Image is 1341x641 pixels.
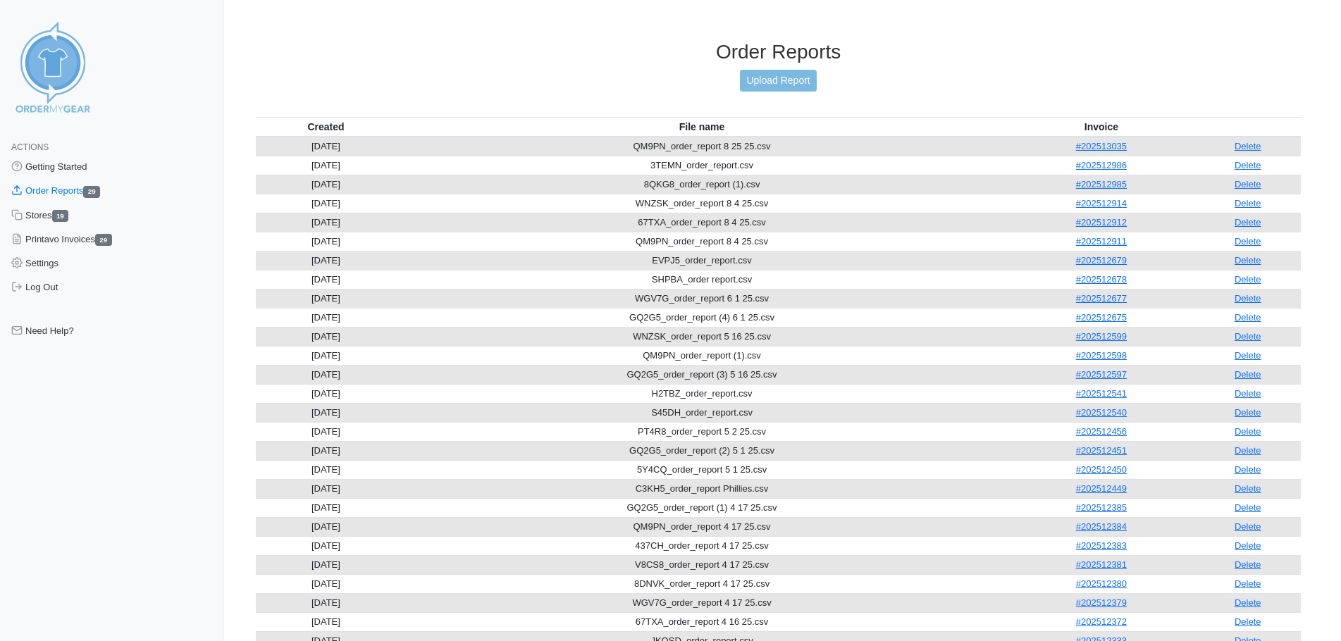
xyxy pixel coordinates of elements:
[256,137,396,156] td: [DATE]
[256,327,396,346] td: [DATE]
[1076,217,1127,228] a: #202512912
[256,555,396,574] td: [DATE]
[1076,407,1127,418] a: #202512540
[256,194,396,213] td: [DATE]
[1235,502,1261,513] a: Delete
[396,194,1008,213] td: WNZSK_order_report 8 4 25.csv
[95,234,112,246] span: 29
[396,232,1008,251] td: QM9PN_order_report 8 4 25.csv
[1235,578,1261,589] a: Delete
[396,365,1008,384] td: GQ2G5_order_report (3) 5 16 25.csv
[256,156,396,175] td: [DATE]
[1076,578,1127,589] a: #202512380
[256,40,1301,64] h3: Order Reports
[1235,331,1261,342] a: Delete
[396,498,1008,517] td: GQ2G5_order_report (1) 4 17 25.csv
[256,384,396,403] td: [DATE]
[1235,597,1261,608] a: Delete
[1076,255,1127,266] a: #202512679
[256,175,396,194] td: [DATE]
[1076,369,1127,380] a: #202512597
[1076,426,1127,437] a: #202512456
[396,137,1008,156] td: QM9PN_order_report 8 25 25.csv
[396,156,1008,175] td: 3TEMN_order_report.csv
[256,117,396,137] th: Created
[1235,160,1261,170] a: Delete
[256,498,396,517] td: [DATE]
[1076,502,1127,513] a: #202512385
[396,574,1008,593] td: 8DNVK_order_report 4 17 25.csv
[256,460,396,479] td: [DATE]
[256,593,396,612] td: [DATE]
[1235,217,1261,228] a: Delete
[396,175,1008,194] td: 8QKG8_order_report (1).csv
[256,403,396,422] td: [DATE]
[11,142,49,152] span: Actions
[256,536,396,555] td: [DATE]
[1076,464,1127,475] a: #202512450
[1235,141,1261,151] a: Delete
[1235,198,1261,209] a: Delete
[396,555,1008,574] td: V8CS8_order_report 4 17 25.csv
[256,479,396,498] td: [DATE]
[740,70,816,92] a: Upload Report
[1076,293,1127,304] a: #202512677
[396,327,1008,346] td: WNZSK_order_report 5 16 25.csv
[256,251,396,270] td: [DATE]
[256,308,396,327] td: [DATE]
[1076,559,1127,570] a: #202512381
[1076,179,1127,189] a: #202512985
[1235,521,1261,532] a: Delete
[1076,521,1127,532] a: #202512384
[396,117,1008,137] th: File name
[1076,198,1127,209] a: #202512914
[1235,350,1261,361] a: Delete
[1235,293,1261,304] a: Delete
[256,517,396,536] td: [DATE]
[1076,331,1127,342] a: #202512599
[396,612,1008,631] td: 67TXA_order_report 4 16 25.csv
[1235,559,1261,570] a: Delete
[396,270,1008,289] td: SHPBA_order report.csv
[1076,445,1127,456] a: #202512451
[1008,117,1194,137] th: Invoice
[1235,616,1261,627] a: Delete
[1076,616,1127,627] a: #202512372
[396,536,1008,555] td: 437CH_order_report 4 17 25.csv
[396,403,1008,422] td: S45DH_order_report.csv
[396,517,1008,536] td: QM9PN_order_report 4 17 25.csv
[1076,236,1127,247] a: #202512911
[256,213,396,232] td: [DATE]
[1076,483,1127,494] a: #202512449
[1235,388,1261,399] a: Delete
[1235,369,1261,380] a: Delete
[396,289,1008,308] td: WGV7G_order_report 6 1 25.csv
[256,612,396,631] td: [DATE]
[396,213,1008,232] td: 67TXA_order_report 8 4 25.csv
[52,210,69,222] span: 19
[1076,597,1127,608] a: #202512379
[396,251,1008,270] td: EVPJ5_order_report.csv
[1235,274,1261,285] a: Delete
[1076,312,1127,323] a: #202512675
[396,384,1008,403] td: H2TBZ_order_report.csv
[396,346,1008,365] td: QM9PN_order_report (1).csv
[256,289,396,308] td: [DATE]
[1235,483,1261,494] a: Delete
[1076,274,1127,285] a: #202512678
[256,441,396,460] td: [DATE]
[396,441,1008,460] td: GQ2G5_order_report (2) 5 1 25.csv
[396,308,1008,327] td: GQ2G5_order_report (4) 6 1 25.csv
[396,460,1008,479] td: 5Y4CQ_order_report 5 1 25.csv
[1235,426,1261,437] a: Delete
[1235,540,1261,551] a: Delete
[396,479,1008,498] td: C3KH5_order_report Phillies.csv
[1235,407,1261,418] a: Delete
[256,346,396,365] td: [DATE]
[1235,179,1261,189] a: Delete
[1076,540,1127,551] a: #202512383
[256,270,396,289] td: [DATE]
[396,422,1008,441] td: PT4R8_order_report 5 2 25.csv
[1076,160,1127,170] a: #202512986
[396,593,1008,612] td: WGV7G_order_report 4 17 25.csv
